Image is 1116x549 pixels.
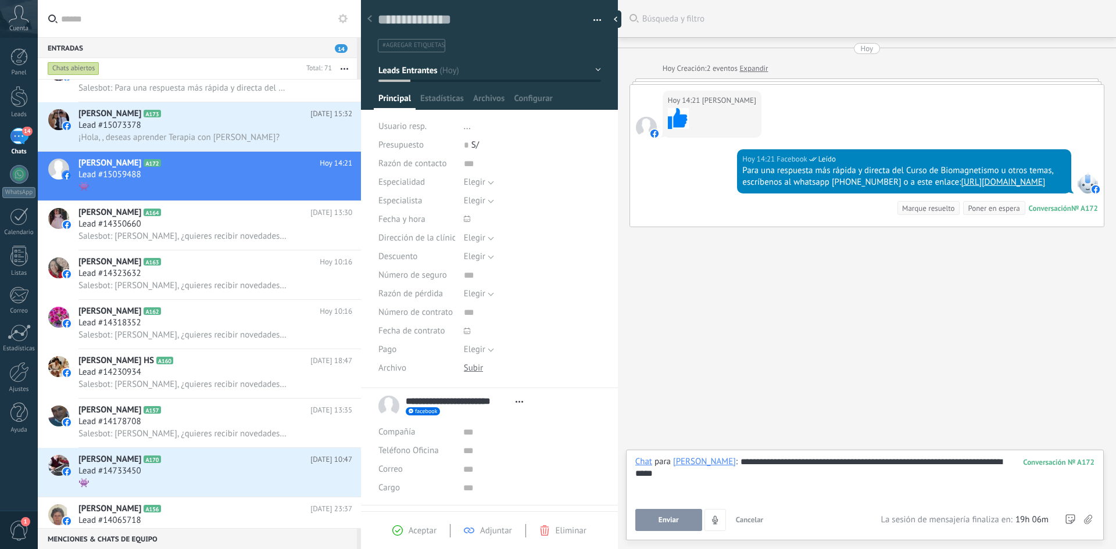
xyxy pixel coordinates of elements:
span: Archivos [473,93,505,110]
span: 19h 06m [1015,514,1049,526]
span: [DATE] 13:35 [310,404,352,416]
span: A170 [144,455,160,463]
span: [PERSON_NAME] [78,108,141,120]
span: A157 [144,406,160,414]
span: Aceptar [409,525,437,536]
span: Elegir [464,232,485,243]
span: Razón de contacto [378,159,447,168]
span: Cargo [378,483,400,492]
div: Dirección de la clínica [378,229,455,247]
a: avataricon[PERSON_NAME]A170[DATE] 10:47Lead #14733450👾 [38,448,361,497]
span: [PERSON_NAME] [78,404,141,416]
button: Correo [378,460,403,479]
span: Búsqueda y filtro [642,13,1104,24]
div: Menciones & Chats de equipo [38,528,357,549]
span: [PERSON_NAME] [78,503,141,515]
img: icon [63,221,71,229]
span: [PERSON_NAME] HS [78,355,154,367]
span: A162 [144,307,160,315]
span: Salesbot: [PERSON_NAME], ¿quieres recibir novedades y promociones de la Escuela Cetim? Déjanos tu... [78,379,288,390]
span: Dirección de la clínica [378,234,460,242]
img: icon [63,418,71,426]
div: Calendario [2,229,36,236]
div: Archivo [378,359,455,378]
button: Enviar [635,509,702,531]
button: Elegir [464,192,494,210]
span: S/ [471,139,479,150]
button: Elegir [464,285,494,303]
span: Salesbot: [PERSON_NAME], ¿quieres recibir novedades y promociones de la Escuela Cetim? Déjanos tu... [78,231,288,242]
span: Salesbot: Para una respuesta más rápida y directa del Curso de Biomagnetismo u otros temas, escrí... [78,82,288,94]
span: 2 eventos [706,63,737,74]
span: Eliminar [556,525,586,536]
span: A172 [144,159,160,167]
div: Pago [378,340,455,359]
span: Salesbot: [PERSON_NAME], ¿quieres recibir novedades y promociones de la Escuela Cetim? Déjanos tu... [78,527,288,538]
span: Número de seguro [378,271,447,279]
span: para [654,456,671,468]
span: Pago [378,345,396,354]
span: [DATE] 10:47 [310,454,352,465]
span: Elegir [464,288,485,299]
span: Teléfono Oficina [378,445,439,456]
div: Número de seguro [378,266,455,285]
span: [DATE] 15:32 [310,108,352,120]
a: avataricon[PERSON_NAME]A162Hoy 10:16Lead #14318352Salesbot: [PERSON_NAME], ¿quieres recibir noved... [38,300,361,349]
div: Listas [2,270,36,277]
div: Hoy 14:21 [668,95,702,106]
span: Especialista [378,196,422,205]
span: Correo [378,464,403,475]
div: Presupuesto [378,136,455,155]
span: Razón de pérdida [378,289,443,298]
div: Estadísticas [2,345,36,353]
span: Lead #14733450 [78,465,141,477]
img: facebook-sm.svg [1092,185,1100,193]
span: Adjuntar [480,525,512,536]
div: Para una respuesta más rápida y directa del Curso de Biomagnetismo u otros temas, escríbenos al w... [742,165,1066,188]
span: Hoy 10:16 [320,256,352,268]
span: 1 [21,517,30,526]
img: icon [63,270,71,278]
button: Teléfono Oficina [378,442,439,460]
span: Descuento [378,252,417,261]
span: [PERSON_NAME] [78,454,141,465]
img: icon [63,468,71,476]
span: Facebook [1077,173,1098,193]
span: Lead #14323632 [78,268,141,279]
span: Enviar [659,516,679,524]
div: Usuario resp. [378,117,455,136]
span: facebook [415,408,437,414]
span: ¡Hola, , deseas aprender Terapia con [PERSON_NAME]? [78,132,280,143]
a: [URL][DOMAIN_NAME] [961,177,1045,188]
span: Fecha y hora [378,215,425,224]
div: Conversación [1029,203,1071,213]
span: Elegir [464,195,485,206]
div: WhatsApp [2,187,35,198]
img: icon [63,369,71,377]
span: Elegir [464,177,485,188]
span: Hoy 10:16 [320,306,352,317]
div: 172 [1023,457,1094,467]
span: Cuenta [9,25,28,33]
button: Elegir [464,229,494,247]
span: Lead #15059488 [78,169,141,181]
button: Elegir [464,173,494,192]
div: Panel [2,69,36,77]
span: #agregar etiquetas [382,41,445,49]
span: Lead #14065718 [78,515,141,526]
div: Hoy [861,43,874,54]
span: : [736,456,738,468]
span: [DATE] 18:47 [310,355,352,367]
span: Lead #14350660 [78,218,141,230]
span: Cancelar [736,515,764,525]
span: A173 [144,110,160,117]
button: Elegir [464,247,494,266]
span: Usuario resp. [378,121,427,132]
img: icon [63,517,71,525]
span: A163 [144,258,160,265]
span: A160 [156,357,173,364]
span: Leído [818,153,836,165]
div: № A172 [1071,203,1098,213]
div: Entradas [38,37,357,58]
button: Elegir [464,340,494,359]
